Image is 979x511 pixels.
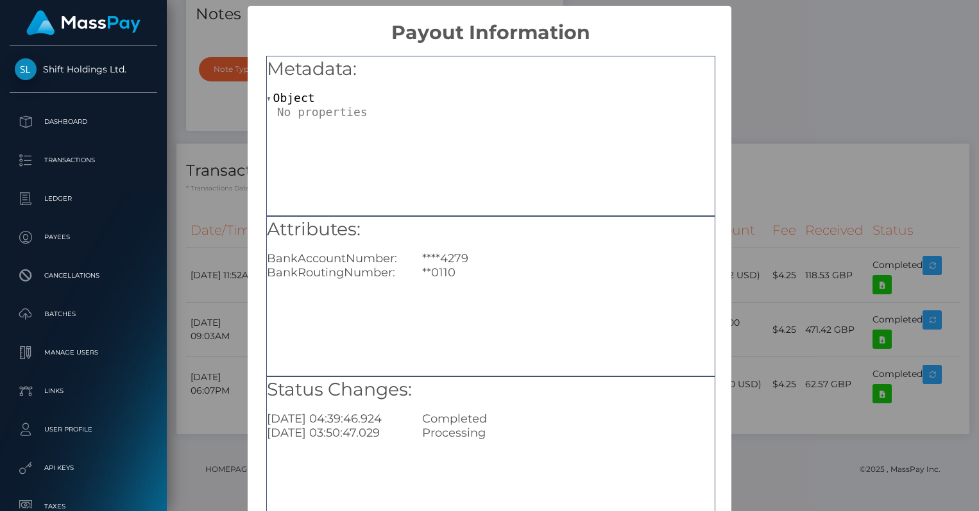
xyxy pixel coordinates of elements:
span: Shift Holdings Ltd. [10,63,157,75]
p: Batches [15,305,152,324]
p: Dashboard [15,112,152,131]
img: MassPay Logo [26,10,140,35]
h2: Payout Information [248,6,734,44]
p: Manage Users [15,343,152,362]
img: Shift Holdings Ltd. [15,58,37,80]
h5: Attributes: [267,217,715,242]
p: User Profile [15,420,152,439]
p: Transactions [15,151,152,170]
div: [DATE] 03:50:47.029 [257,426,413,440]
p: Links [15,381,152,401]
p: API Keys [15,458,152,478]
p: Ledger [15,189,152,208]
div: Processing [413,426,724,440]
div: Completed [413,412,724,426]
h5: Metadata: [267,56,715,82]
span: Object [273,91,315,105]
div: [DATE] 04:39:46.924 [257,412,413,426]
div: BankAccountNumber: [257,251,413,265]
p: Payees [15,228,152,247]
p: Cancellations [15,266,152,285]
h5: Status Changes: [267,377,715,403]
div: BankRoutingNumber: [257,265,413,280]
